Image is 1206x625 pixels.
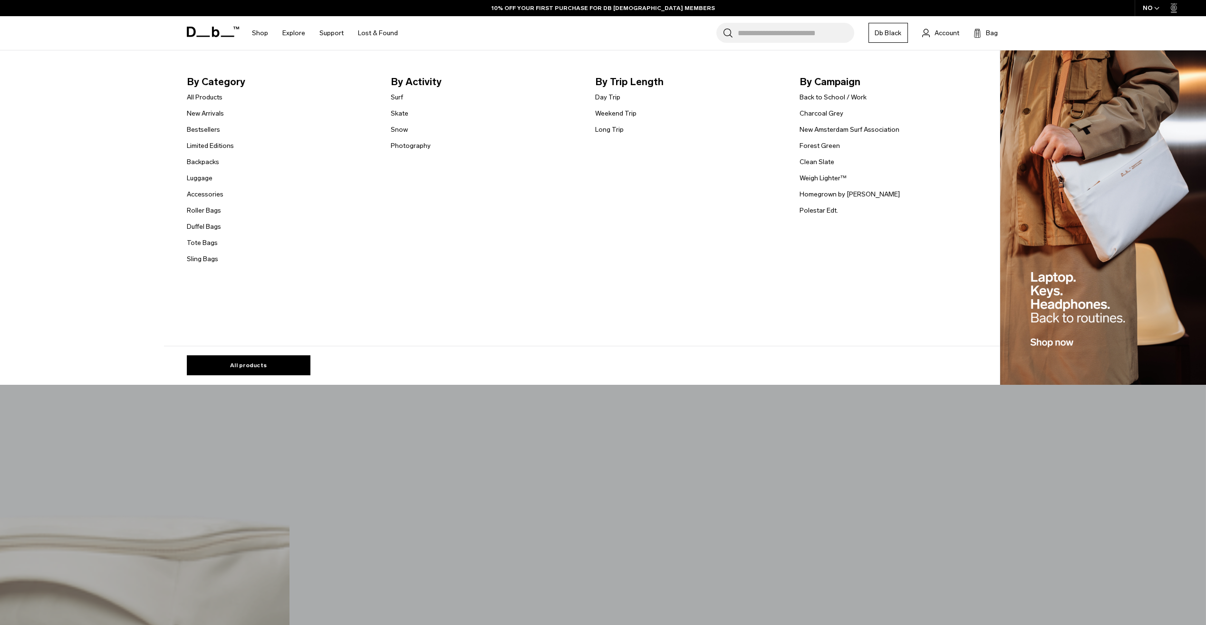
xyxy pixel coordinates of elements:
[319,16,344,50] a: Support
[922,27,959,39] a: Account
[391,141,431,151] a: Photography
[187,74,376,89] span: By Category
[187,254,218,264] a: Sling Bags
[800,189,900,199] a: Homegrown by [PERSON_NAME]
[800,141,840,151] a: Forest Green
[187,238,218,248] a: Tote Bags
[800,92,867,102] a: Back to School / Work
[595,92,620,102] a: Day Trip
[187,92,222,102] a: All Products
[800,173,847,183] a: Weigh Lighter™
[187,205,221,215] a: Roller Bags
[800,125,899,135] a: New Amsterdam Surf Association
[187,141,234,151] a: Limited Editions
[800,157,834,167] a: Clean Slate
[986,28,998,38] span: Bag
[935,28,959,38] span: Account
[187,108,224,118] a: New Arrivals
[595,125,624,135] a: Long Trip
[595,74,784,89] span: By Trip Length
[282,16,305,50] a: Explore
[391,108,408,118] a: Skate
[187,125,220,135] a: Bestsellers
[1000,50,1206,385] img: Db
[187,157,219,167] a: Backpacks
[187,173,212,183] a: Luggage
[391,92,403,102] a: Surf
[245,16,405,50] nav: Main Navigation
[391,125,408,135] a: Snow
[800,205,838,215] a: Polestar Edt.
[391,74,580,89] span: By Activity
[800,74,989,89] span: By Campaign
[492,4,715,12] a: 10% OFF YOUR FIRST PURCHASE FOR DB [DEMOGRAPHIC_DATA] MEMBERS
[800,108,843,118] a: Charcoal Grey
[187,222,221,232] a: Duffel Bags
[595,108,637,118] a: Weekend Trip
[187,355,310,375] a: All products
[358,16,398,50] a: Lost & Found
[868,23,908,43] a: Db Black
[252,16,268,50] a: Shop
[974,27,998,39] button: Bag
[187,189,223,199] a: Accessories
